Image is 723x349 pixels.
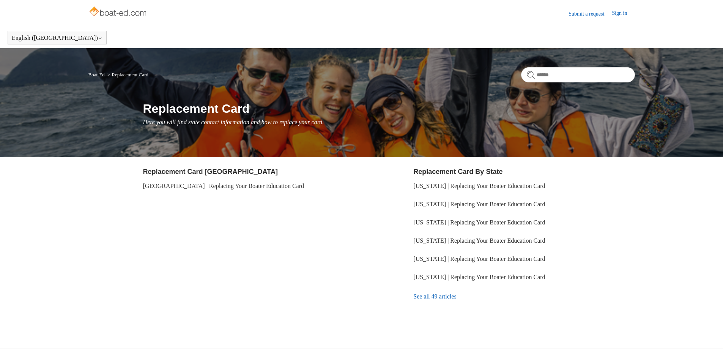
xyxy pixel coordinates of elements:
[413,286,635,307] a: See all 49 articles
[413,274,545,280] a: [US_STATE] | Replacing Your Boater Education Card
[413,219,545,226] a: [US_STATE] | Replacing Your Boater Education Card
[569,10,612,18] a: Submit a request
[88,5,149,20] img: Boat-Ed Help Center home page
[12,35,102,41] button: English ([GEOGRAPHIC_DATA])
[413,183,545,189] a: [US_STATE] | Replacing Your Boater Education Card
[612,9,635,18] a: Sign in
[143,118,635,127] p: Here you will find state contact information and how to replace your card.
[88,72,106,77] li: Boat-Ed
[143,183,304,189] a: [GEOGRAPHIC_DATA] | Replacing Your Boater Education Card
[413,237,545,244] a: [US_STATE] | Replacing Your Boater Education Card
[106,72,148,77] li: Replacement Card
[413,256,545,262] a: [US_STATE] | Replacing Your Boater Education Card
[413,168,502,175] a: Replacement Card By State
[143,99,635,118] h1: Replacement Card
[698,324,717,343] div: Live chat
[88,72,105,77] a: Boat-Ed
[413,201,545,207] a: [US_STATE] | Replacing Your Boater Education Card
[521,67,635,82] input: Search
[143,168,278,175] a: Replacement Card [GEOGRAPHIC_DATA]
